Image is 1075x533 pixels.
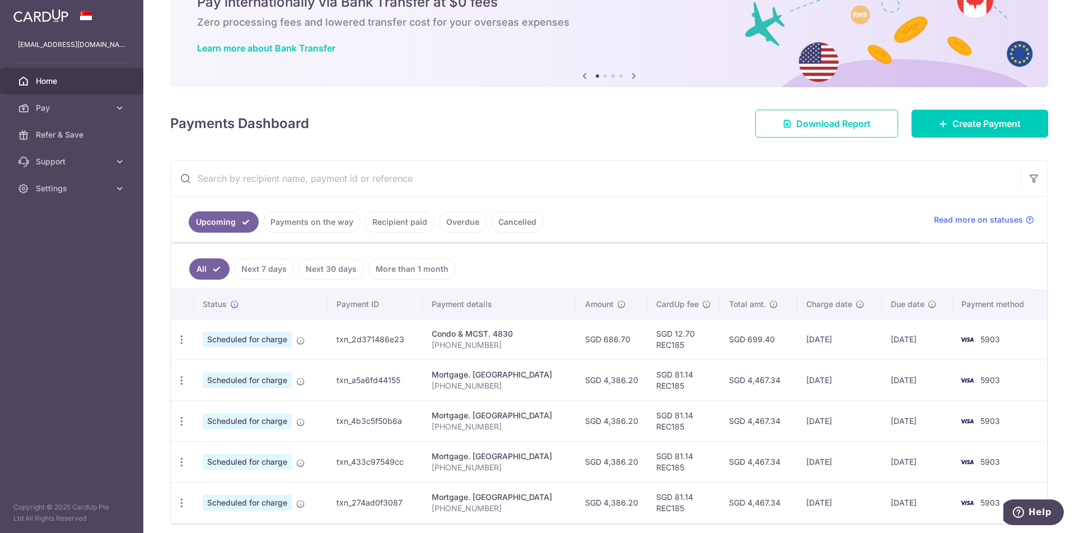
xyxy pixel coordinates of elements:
[796,117,871,130] span: Download Report
[328,482,423,523] td: txn_274ad0f3087
[197,43,335,54] a: Learn more about Bank Transfer
[980,498,1000,507] span: 5903
[952,117,1021,130] span: Create Payment
[365,211,434,233] a: Recipient paid
[328,400,423,441] td: txn_4b3c5f50b6a
[576,319,647,360] td: SGD 686.70
[956,496,978,510] img: Bank Card
[882,360,953,400] td: [DATE]
[797,360,882,400] td: [DATE]
[647,441,720,482] td: SGD 81.14 REC185
[647,482,720,523] td: SGD 81.14 REC185
[647,360,720,400] td: SGD 81.14 REC185
[171,161,1021,196] input: Search by recipient name, payment id or reference
[956,455,978,469] img: Bank Card
[432,492,567,503] div: Mortgage. [GEOGRAPHIC_DATA]
[197,16,1021,29] h6: Zero processing fees and lowered transfer cost for your overseas expenses
[189,258,230,280] a: All
[980,416,1000,426] span: 5903
[298,258,364,280] a: Next 30 days
[203,332,292,347] span: Scheduled for charge
[912,110,1048,138] a: Create Payment
[720,319,797,360] td: SGD 699.40
[576,400,647,441] td: SGD 4,386.20
[980,375,1000,385] span: 5903
[576,482,647,523] td: SGD 4,386.20
[328,441,423,482] td: txn_433c97549cc
[576,360,647,400] td: SGD 4,386.20
[656,299,699,310] span: CardUp fee
[882,319,953,360] td: [DATE]
[423,290,576,319] th: Payment details
[432,328,567,339] div: Condo & MCST. 4830
[203,372,292,388] span: Scheduled for charge
[170,114,309,134] h4: Payments Dashboard
[585,299,614,310] span: Amount
[36,129,110,140] span: Refer & Save
[720,360,797,400] td: SGD 4,467.34
[956,333,978,346] img: Bank Card
[720,400,797,441] td: SGD 4,467.34
[432,503,567,514] p: [PHONE_NUMBER]
[934,214,1023,225] span: Read more on statuses
[432,339,567,351] p: [PHONE_NUMBER]
[203,413,292,429] span: Scheduled for charge
[882,400,953,441] td: [DATE]
[432,380,567,392] p: [PHONE_NUMBER]
[432,421,567,432] p: [PHONE_NUMBER]
[729,299,766,310] span: Total amt.
[36,183,110,194] span: Settings
[806,299,852,310] span: Charge date
[432,462,567,473] p: [PHONE_NUMBER]
[720,482,797,523] td: SGD 4,467.34
[956,414,978,428] img: Bank Card
[263,211,361,233] a: Payments on the way
[576,441,647,482] td: SGD 4,386.20
[203,299,227,310] span: Status
[328,360,423,400] td: txn_a5a6fd44155
[956,374,978,387] img: Bank Card
[432,410,567,421] div: Mortgage. [GEOGRAPHIC_DATA]
[368,258,456,280] a: More than 1 month
[36,156,110,167] span: Support
[755,110,898,138] a: Download Report
[882,482,953,523] td: [DATE]
[797,319,882,360] td: [DATE]
[980,457,1000,466] span: 5903
[797,441,882,482] td: [DATE]
[882,441,953,482] td: [DATE]
[189,211,259,233] a: Upcoming
[234,258,294,280] a: Next 7 days
[439,211,487,233] a: Overdue
[203,454,292,470] span: Scheduled for charge
[647,319,720,360] td: SGD 12.70 REC185
[432,451,567,462] div: Mortgage. [GEOGRAPHIC_DATA]
[432,369,567,380] div: Mortgage. [GEOGRAPHIC_DATA]
[797,482,882,523] td: [DATE]
[36,102,110,114] span: Pay
[18,39,125,50] p: [EMAIL_ADDRESS][DOMAIN_NAME]
[647,400,720,441] td: SGD 81.14 REC185
[720,441,797,482] td: SGD 4,467.34
[13,9,68,22] img: CardUp
[491,211,544,233] a: Cancelled
[980,334,1000,344] span: 5903
[328,319,423,360] td: txn_2d371486e23
[797,400,882,441] td: [DATE]
[328,290,423,319] th: Payment ID
[952,290,1047,319] th: Payment method
[36,76,110,87] span: Home
[934,214,1034,225] a: Read more on statuses
[203,495,292,511] span: Scheduled for charge
[1003,499,1064,527] iframe: Opens a widget where you can find more information
[891,299,924,310] span: Due date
